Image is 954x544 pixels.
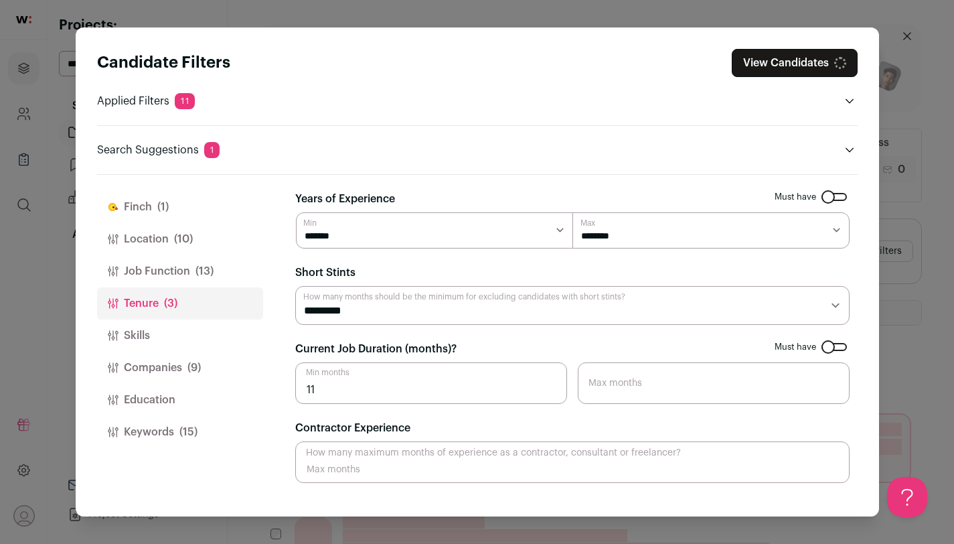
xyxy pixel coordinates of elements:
[97,384,263,416] button: Education
[887,477,927,517] iframe: Help Scout Beacon - Open
[580,218,595,228] label: Max
[295,420,410,436] label: Contractor Experience
[187,360,201,376] span: (9)
[97,142,220,158] p: Search Suggestions
[97,93,195,109] p: Applied Filters
[97,287,263,320] button: Tenure(3)
[775,342,816,352] span: Must have
[295,191,395,207] label: Years of Experience
[775,192,816,202] span: Must have
[295,362,567,404] input: Min months
[97,352,263,384] button: Companies(9)
[97,55,230,71] strong: Candidate Filters
[204,142,220,158] span: 1
[295,341,457,357] label: Current Job Duration (months)?
[732,49,858,77] button: Close search preferences
[295,441,850,483] input: Max months
[97,223,263,255] button: Location(10)
[179,424,197,440] span: (15)
[174,231,193,247] span: (10)
[295,265,355,281] label: Short Stints
[578,362,850,404] input: Max months
[97,320,263,352] button: Skills
[303,218,317,228] label: Min
[97,416,263,448] button: Keywords(15)
[842,93,858,109] button: Open applied filters
[157,199,169,215] span: (1)
[164,295,177,312] span: (3)
[97,255,263,287] button: Job Function(13)
[97,191,263,223] button: Finch(1)
[195,263,214,279] span: (13)
[175,93,195,109] span: 11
